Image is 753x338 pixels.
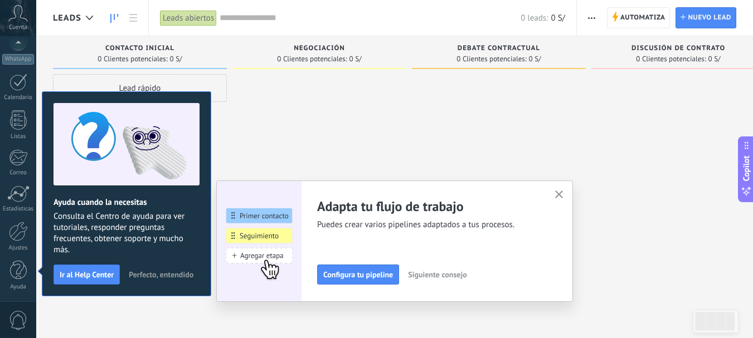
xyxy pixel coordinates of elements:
span: Siguiente consejo [408,271,467,278]
h2: Adapta tu flujo de trabajo [317,198,541,215]
span: 0 Clientes potenciales: [636,56,706,62]
span: 0 Clientes potenciales: [277,56,347,62]
div: Ayuda [2,283,35,291]
div: Ajustes [2,244,35,252]
span: Automatiza [620,8,665,28]
button: Siguiente consejo [403,266,472,283]
div: WhatsApp [2,54,34,65]
a: Lista [124,7,143,29]
h2: Ayuda cuando la necesitas [54,197,200,208]
a: Automatiza [607,7,671,28]
span: Contacto inicial [105,45,174,52]
span: Discusión de contrato [631,45,725,52]
span: 0 leads: [521,13,548,23]
div: Lead rápido [53,74,227,102]
span: Leads [53,13,81,23]
button: Ir al Help Center [54,264,120,285]
span: 0 S/ [708,56,721,62]
div: Listas [2,133,35,140]
button: Configura tu pipeline [317,264,399,285]
span: 0 Clientes potenciales: [456,56,526,62]
span: Ir al Help Center [60,271,114,278]
span: Negociación [294,45,345,52]
span: Copilot [741,155,752,181]
span: 0 S/ [170,56,182,62]
button: Más [584,7,600,28]
span: Perfecto, entendido [129,271,193,278]
a: Leads [105,7,124,29]
div: Negociación [238,45,401,54]
span: 0 Clientes potenciales: [98,56,167,62]
div: Leads abiertos [160,10,217,26]
div: Contacto inicial [59,45,221,54]
div: Correo [2,169,35,177]
span: Nuevo lead [688,8,731,28]
span: Configura tu pipeline [323,271,393,278]
span: 0 S/ [529,56,541,62]
span: Cuenta [9,24,27,31]
span: Debate contractual [458,45,540,52]
div: Debate contractual [417,45,580,54]
span: Puedes crear varios pipelines adaptados a tus procesos. [317,219,541,231]
button: Perfecto, entendido [124,266,198,283]
a: Nuevo lead [676,7,736,28]
span: 0 S/ [551,13,565,23]
div: Calendario [2,94,35,101]
span: Consulta el Centro de ayuda para ver tutoriales, responder preguntas frecuentes, obtener soporte ... [54,211,200,256]
div: Estadísticas [2,205,35,213]
span: 0 S/ [349,56,362,62]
